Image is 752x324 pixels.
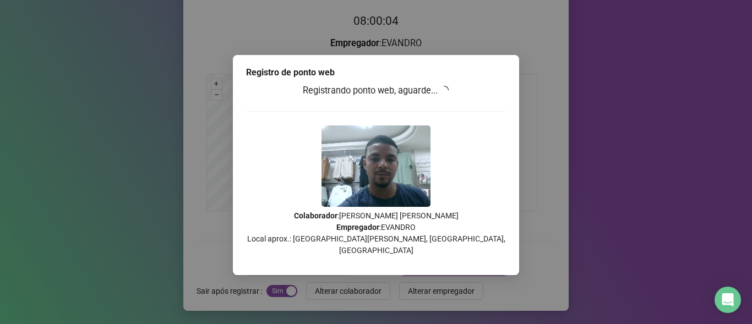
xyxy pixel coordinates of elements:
[321,125,431,207] img: 2Q==
[246,66,506,79] div: Registro de ponto web
[246,84,506,98] h3: Registrando ponto web, aguarde...
[294,211,337,220] strong: Colaborador
[440,86,449,95] span: loading
[715,287,741,313] div: Open Intercom Messenger
[336,223,379,232] strong: Empregador
[246,210,506,256] p: : [PERSON_NAME] [PERSON_NAME] : EVANDRO Local aprox.: [GEOGRAPHIC_DATA][PERSON_NAME], [GEOGRAPHIC...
